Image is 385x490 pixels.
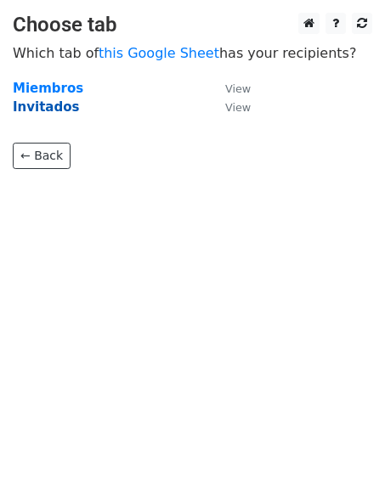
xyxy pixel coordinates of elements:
[99,45,219,61] a: this Google Sheet
[13,44,372,62] p: Which tab of has your recipients?
[13,99,79,115] a: Invitados
[208,81,251,96] a: View
[225,82,251,95] small: View
[300,408,385,490] div: Widget de chat
[13,81,83,96] a: Miembros
[300,408,385,490] iframe: Chat Widget
[13,13,372,37] h3: Choose tab
[13,143,71,169] a: ← Back
[225,101,251,114] small: View
[208,99,251,115] a: View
